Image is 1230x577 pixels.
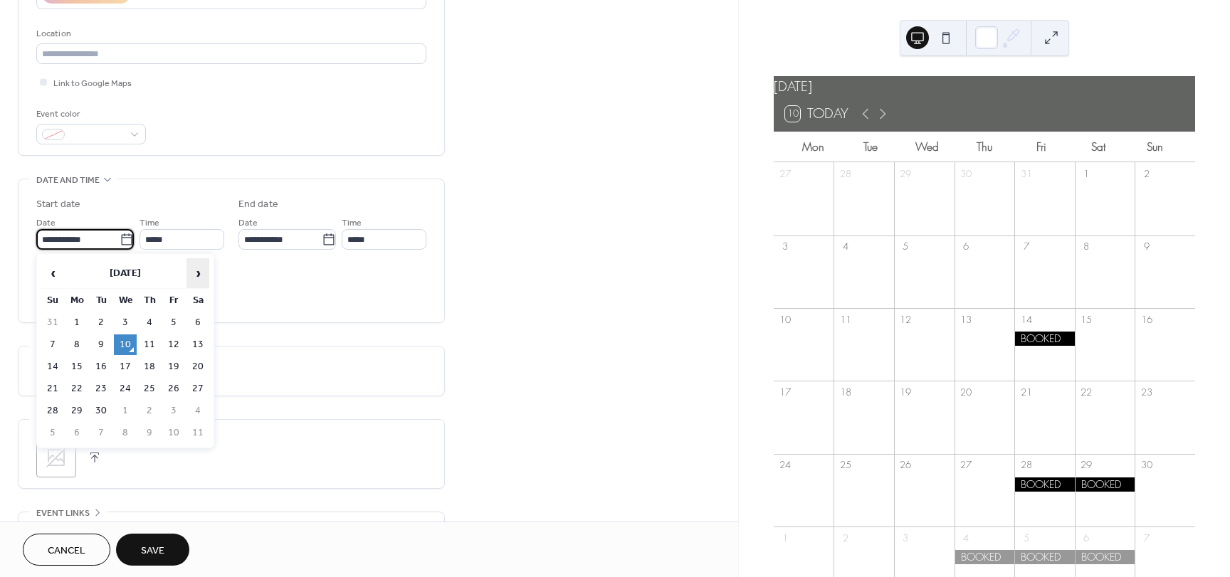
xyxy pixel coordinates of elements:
td: 7 [41,334,64,355]
td: 11 [186,423,209,443]
div: 3 [779,240,792,253]
td: 30 [90,401,112,421]
div: 19 [899,386,912,399]
th: Mo [65,290,88,311]
td: 1 [114,401,137,421]
div: 27 [779,167,792,180]
div: 20 [960,386,972,399]
div: Location [36,26,424,41]
td: 14 [41,356,64,377]
td: 7 [90,423,112,443]
div: 31 [1019,167,1032,180]
td: 18 [138,356,161,377]
div: Event color [36,107,143,122]
div: BOOKED [1014,550,1075,564]
button: Save [116,534,189,566]
div: 28 [839,167,852,180]
th: Th [138,290,161,311]
div: BOOKED [955,550,1015,564]
td: 23 [90,379,112,399]
span: Link to Google Maps [53,76,132,91]
td: 24 [114,379,137,399]
div: 16 [1140,313,1153,326]
div: 6 [960,240,972,253]
div: 7 [1140,531,1153,544]
div: 14 [1019,313,1032,326]
th: We [114,290,137,311]
div: 7 [1019,240,1032,253]
div: BOOKED [1014,477,1075,492]
div: Thu [956,132,1013,162]
div: Start date [36,197,80,212]
div: Tue [842,132,899,162]
div: Fri [1013,132,1070,162]
td: 22 [65,379,88,399]
span: Time [140,216,159,231]
td: 31 [41,312,64,333]
div: 27 [960,459,972,472]
div: ; [36,438,76,477]
td: 8 [65,334,88,355]
td: 10 [114,334,137,355]
div: 26 [899,459,912,472]
td: 1 [65,312,88,333]
th: Sa [186,290,209,311]
span: Date [36,216,56,231]
th: Su [41,290,64,311]
div: Mon [785,132,842,162]
td: 9 [138,423,161,443]
td: 5 [162,312,185,333]
td: 17 [114,356,137,377]
td: 6 [186,312,209,333]
div: 8 [1080,240,1093,253]
td: 16 [90,356,112,377]
td: 20 [186,356,209,377]
span: › [187,259,209,287]
td: 15 [65,356,88,377]
div: 9 [1140,240,1153,253]
div: ••• [19,512,444,542]
div: BOOKED [1014,332,1075,346]
div: BOOKED [1075,550,1135,564]
div: 17 [779,386,792,399]
span: Event links [36,506,90,521]
div: 13 [960,313,972,326]
span: Save [141,544,164,559]
td: 5 [41,423,64,443]
td: 28 [41,401,64,421]
div: 18 [839,386,852,399]
th: Fr [162,290,185,311]
div: 4 [960,531,972,544]
div: 10 [779,313,792,326]
td: 6 [65,423,88,443]
td: 12 [162,334,185,355]
span: Date [238,216,258,231]
div: 4 [839,240,852,253]
td: 26 [162,379,185,399]
th: Tu [90,290,112,311]
td: 2 [90,312,112,333]
td: 27 [186,379,209,399]
div: 11 [839,313,852,326]
td: 21 [41,379,64,399]
td: 9 [90,334,112,355]
div: 28 [1019,459,1032,472]
div: 12 [899,313,912,326]
div: Sat [1070,132,1127,162]
div: 29 [899,167,912,180]
td: 19 [162,356,185,377]
th: [DATE] [65,258,185,289]
td: 3 [162,401,185,421]
div: 5 [899,240,912,253]
button: 10Today [780,102,854,125]
div: 1 [1080,167,1093,180]
span: Cancel [48,544,85,559]
td: 4 [186,401,209,421]
div: End date [238,197,278,212]
div: 5 [1019,531,1032,544]
span: Time [342,216,362,231]
div: 22 [1080,386,1093,399]
button: Cancel [23,534,110,566]
div: 30 [960,167,972,180]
